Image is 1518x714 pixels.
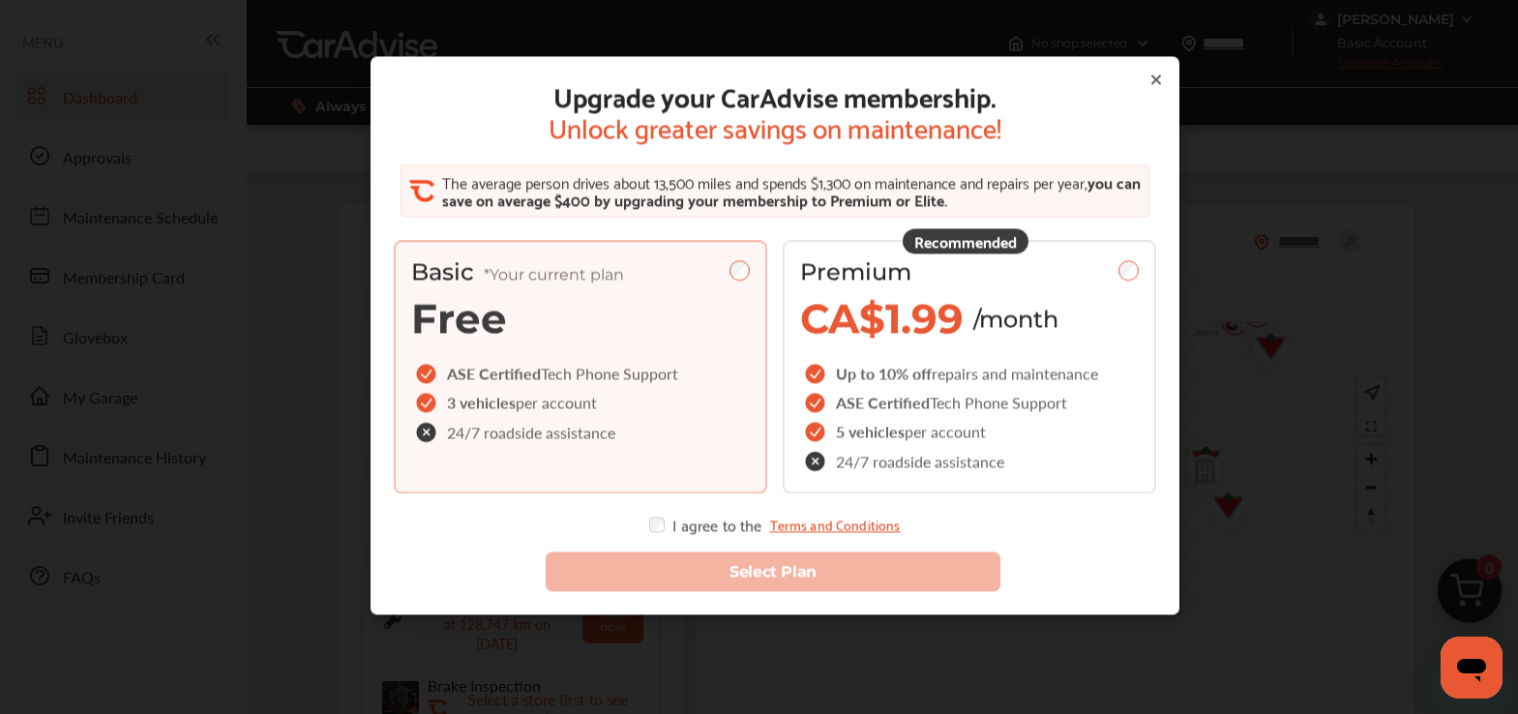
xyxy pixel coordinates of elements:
[805,393,828,412] img: checkIcon.6d469ec1.svg
[649,517,900,532] div: I agree to the
[441,168,1086,194] span: The average person drives about 13,500 miles and spends $1,300 on maintenance and repairs per year,
[932,362,1098,384] span: repairs and maintenance
[416,422,439,442] img: check-cross-icon.c68f34ea.svg
[549,79,1001,110] span: Upgrade your CarAdvise membership.
[973,304,1058,332] span: /month
[484,265,624,283] span: *Your current plan
[805,451,828,471] img: check-cross-icon.c68f34ea.svg
[769,517,900,532] a: Terms and Conditions
[836,391,930,413] span: ASE Certified
[408,178,433,203] img: CA_CheckIcon.cf4f08d4.svg
[416,393,439,412] img: checkIcon.6d469ec1.svg
[541,362,678,384] span: Tech Phone Support
[441,168,1140,212] span: you can save on average $400 by upgrading your membership to Premium or Elite.
[805,422,828,441] img: checkIcon.6d469ec1.svg
[447,424,615,439] span: 24/7 roadside assistance
[836,453,1004,468] span: 24/7 roadside assistance
[447,391,516,413] span: 3 vehicles
[549,110,1001,141] span: Unlock greater savings on maintenance!
[836,362,932,384] span: Up to 10% off
[930,391,1067,413] span: Tech Phone Support
[516,391,597,413] span: per account
[447,362,541,384] span: ASE Certified
[800,257,911,285] span: Premium
[905,420,986,442] span: per account
[411,257,624,285] span: Basic
[800,293,964,343] span: CA$1.99
[805,364,828,383] img: checkIcon.6d469ec1.svg
[411,293,507,343] span: Free
[836,420,905,442] span: 5 vehicles
[416,364,439,383] img: checkIcon.6d469ec1.svg
[903,228,1028,253] div: Recommended
[1441,637,1503,699] iframe: Button to launch messaging window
